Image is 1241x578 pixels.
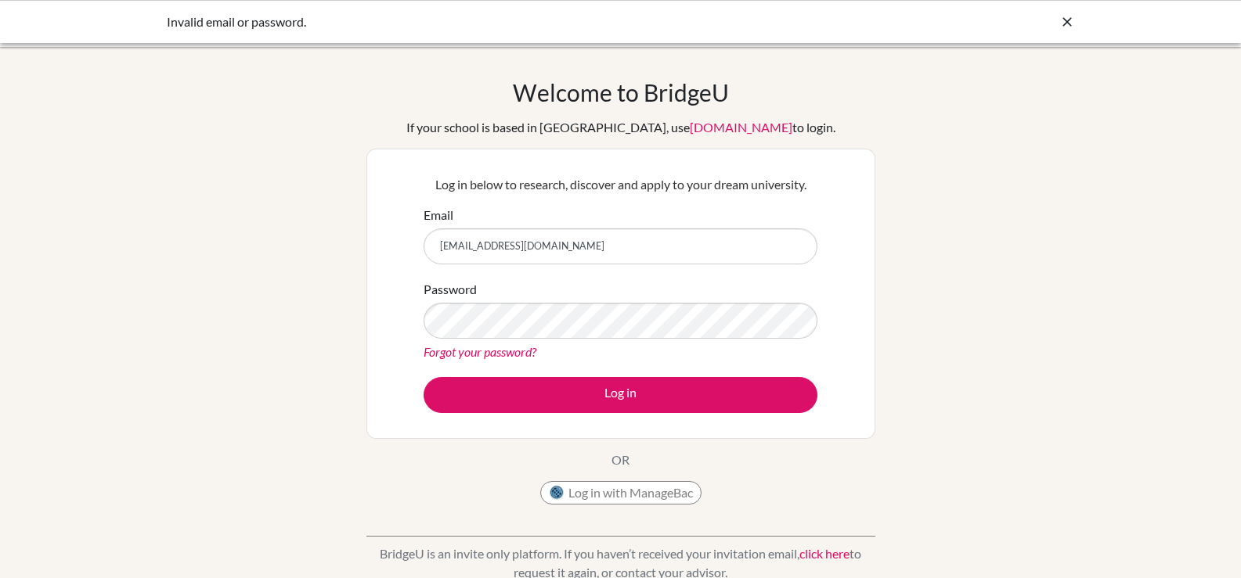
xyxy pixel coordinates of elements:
div: Invalid email or password. [167,13,840,31]
a: Forgot your password? [424,344,536,359]
p: OR [611,451,630,469]
div: If your school is based in [GEOGRAPHIC_DATA], use to login. [406,118,835,137]
a: click here [799,546,850,561]
label: Password [424,280,477,299]
button: Log in with ManageBac [540,481,702,504]
button: Log in [424,377,817,413]
label: Email [424,206,453,224]
h1: Welcome to BridgeU [513,78,729,106]
a: [DOMAIN_NAME] [690,120,792,135]
p: Log in below to research, discover and apply to your dream university. [424,175,817,194]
